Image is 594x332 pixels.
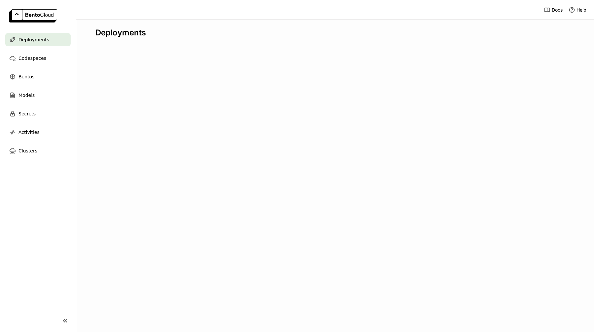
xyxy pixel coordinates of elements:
[95,28,575,38] div: Deployments
[5,70,71,83] a: Bentos
[18,36,49,44] span: Deployments
[544,7,563,13] a: Docs
[5,126,71,139] a: Activities
[552,7,563,13] span: Docs
[5,89,71,102] a: Models
[18,54,46,62] span: Codespaces
[5,107,71,120] a: Secrets
[577,7,586,13] span: Help
[18,147,37,155] span: Clusters
[9,9,57,22] img: logo
[5,144,71,157] a: Clusters
[569,7,586,13] div: Help
[18,73,34,81] span: Bentos
[18,91,35,99] span: Models
[18,128,40,136] span: Activities
[18,110,36,118] span: Secrets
